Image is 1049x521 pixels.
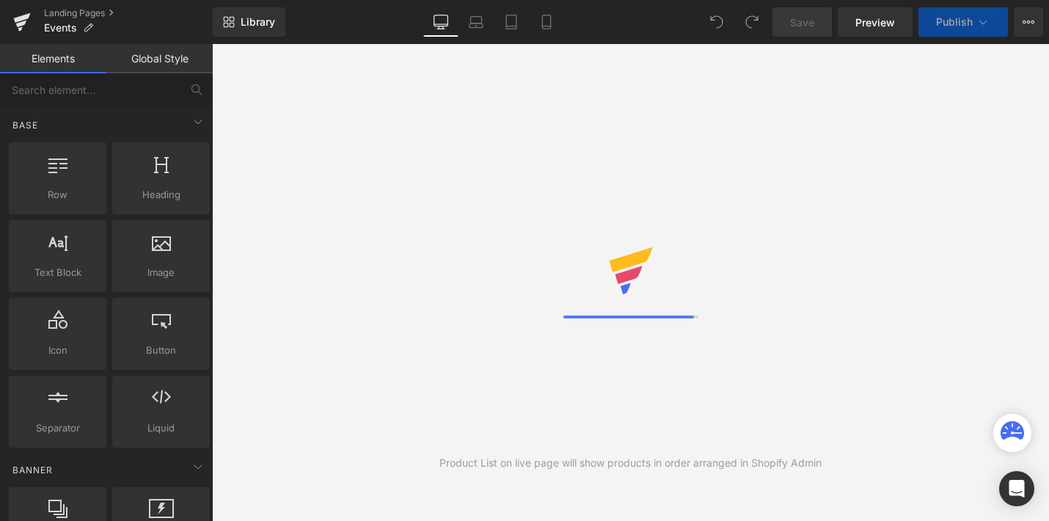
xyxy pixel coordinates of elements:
[13,343,102,358] span: Icon
[855,15,895,30] span: Preview
[117,187,205,203] span: Heading
[702,7,731,37] button: Undo
[737,7,767,37] button: Redo
[439,455,822,471] div: Product List on live page will show products in order arranged in Shopify Admin
[936,16,973,28] span: Publish
[106,44,213,73] a: Global Style
[11,118,40,132] span: Base
[241,15,275,29] span: Library
[529,7,564,37] a: Mobile
[423,7,458,37] a: Desktop
[117,343,205,358] span: Button
[999,471,1034,506] div: Open Intercom Messenger
[13,187,102,203] span: Row
[13,265,102,280] span: Text Block
[838,7,913,37] a: Preview
[213,7,285,37] a: New Library
[918,7,1008,37] button: Publish
[13,420,102,436] span: Separator
[117,265,205,280] span: Image
[117,420,205,436] span: Liquid
[44,7,213,19] a: Landing Pages
[790,15,814,30] span: Save
[494,7,529,37] a: Tablet
[1014,7,1043,37] button: More
[44,22,77,34] span: Events
[458,7,494,37] a: Laptop
[11,463,54,477] span: Banner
